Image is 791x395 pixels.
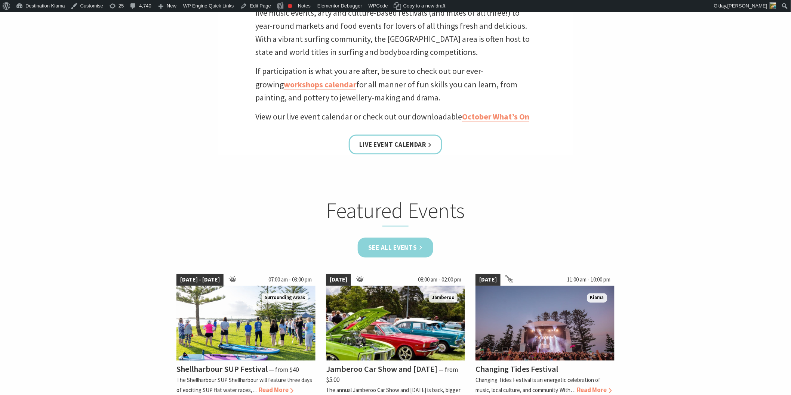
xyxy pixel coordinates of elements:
span: [PERSON_NAME] [727,3,767,9]
span: Jamberoo [429,293,458,303]
img: Jodie Edwards Welcome to Country [176,286,316,361]
img: Jamberoo Car Show [326,286,465,361]
p: The Shellharbour SUP Shellharbour will feature three days of exciting SUP flat water races,… [176,377,312,394]
h4: Jamberoo Car Show and [DATE] [326,364,437,374]
img: Changing Tides Main Stage [475,286,615,361]
span: 11:00 am - 10:00 pm [564,274,615,286]
span: ⁠— from $40 [269,366,299,374]
span: [DATE] [326,274,351,286]
span: [DATE] - [DATE] [176,274,224,286]
a: Live Event Calendar [349,135,442,155]
a: October What’s On [462,111,529,122]
h2: Featured Events [249,197,542,227]
p: Changing Tides Festival is an energetic celebration of music, local culture, and community. With… [475,377,601,394]
h4: Changing Tides Festival [475,364,558,374]
div: Focus keyphrase not set [288,4,292,8]
span: Read More [259,386,293,394]
p: View our live event calendar or check out our downloadable [255,110,536,123]
p: If participation is what you are after, be sure to check out our ever-growing for all manner of f... [255,65,536,104]
a: See all Events [358,238,433,258]
span: Surrounding Areas [262,293,308,303]
span: Kiama [587,293,607,303]
h4: Shellharbour SUP Festival [176,364,268,374]
span: ⁠— from $5.00 [326,366,458,384]
span: [DATE] [475,274,501,286]
span: Read More [577,386,612,394]
span: 08:00 am - 02:00 pm [414,274,465,286]
a: workshops calendar [284,79,356,90]
span: 07:00 am - 03:00 pm [265,274,316,286]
